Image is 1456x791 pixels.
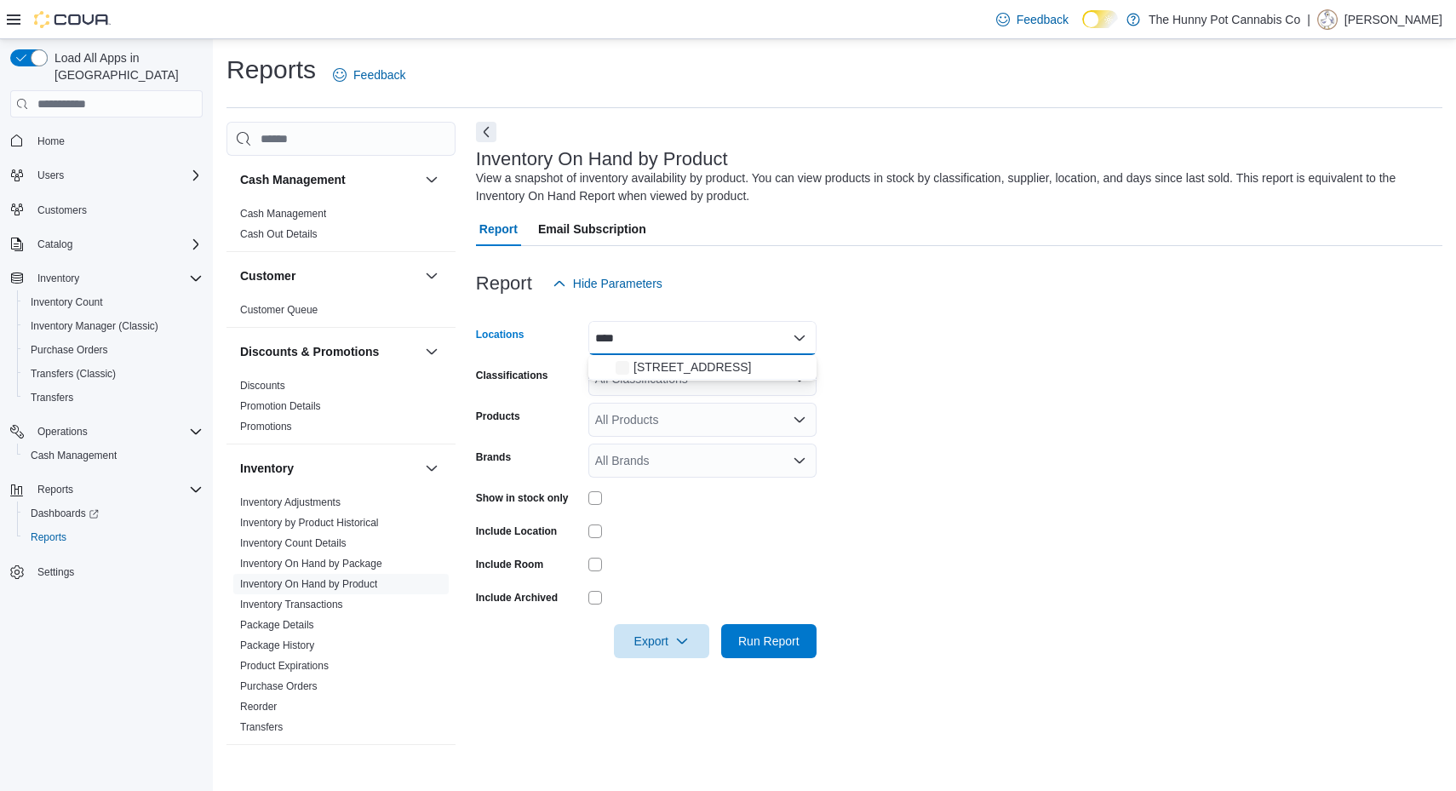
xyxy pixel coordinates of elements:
[24,340,203,360] span: Purchase Orders
[37,135,65,148] span: Home
[226,203,456,251] div: Cash Management
[37,272,79,285] span: Inventory
[24,445,123,466] a: Cash Management
[226,492,456,744] div: Inventory
[989,3,1075,37] a: Feedback
[240,659,329,673] span: Product Expirations
[3,420,209,444] button: Operations
[476,273,532,294] h3: Report
[3,559,209,584] button: Settings
[240,227,318,241] span: Cash Out Details
[240,577,377,591] span: Inventory On Hand by Product
[476,328,525,341] label: Locations
[24,387,203,408] span: Transfers
[37,425,88,438] span: Operations
[31,343,108,357] span: Purchase Orders
[476,122,496,142] button: Next
[1082,10,1118,28] input: Dark Mode
[240,171,346,188] h3: Cash Management
[240,399,321,413] span: Promotion Details
[240,343,379,360] h3: Discounts & Promotions
[476,450,511,464] label: Brands
[614,624,709,658] button: Export
[24,445,203,466] span: Cash Management
[17,525,209,549] button: Reports
[31,421,203,442] span: Operations
[31,479,203,500] span: Reports
[17,362,209,386] button: Transfers (Classic)
[240,639,314,651] a: Package History
[240,267,418,284] button: Customer
[1017,11,1069,28] span: Feedback
[240,304,318,316] a: Customer Queue
[24,364,203,384] span: Transfers (Classic)
[240,400,321,412] a: Promotion Details
[240,208,326,220] a: Cash Management
[240,517,379,529] a: Inventory by Product Historical
[240,460,294,477] h3: Inventory
[31,561,203,582] span: Settings
[31,507,99,520] span: Dashboards
[31,421,95,442] button: Operations
[240,720,283,734] span: Transfers
[31,165,71,186] button: Users
[31,319,158,333] span: Inventory Manager (Classic)
[353,66,405,83] span: Feedback
[793,331,806,345] button: Close list of options
[240,343,418,360] button: Discounts & Promotions
[31,131,72,152] a: Home
[240,171,418,188] button: Cash Management
[1317,9,1338,30] div: Dillon Marquez
[240,680,318,692] a: Purchase Orders
[31,295,103,309] span: Inventory Count
[479,212,518,246] span: Report
[476,591,558,605] label: Include Archived
[240,496,341,509] span: Inventory Adjustments
[3,478,209,502] button: Reports
[421,341,442,362] button: Discounts & Promotions
[421,458,442,479] button: Inventory
[24,503,106,524] a: Dashboards
[31,199,203,221] span: Customers
[240,721,283,733] a: Transfers
[738,633,800,650] span: Run Report
[476,491,569,505] label: Show in stock only
[240,267,295,284] h3: Customer
[240,537,347,549] a: Inventory Count Details
[476,558,543,571] label: Include Room
[17,444,209,467] button: Cash Management
[240,207,326,221] span: Cash Management
[240,701,277,713] a: Reorder
[240,700,277,714] span: Reorder
[421,266,442,286] button: Customer
[31,562,81,582] a: Settings
[476,169,1434,205] div: View a snapshot of inventory availability by product. You can view products in stock by classific...
[34,11,111,28] img: Cova
[24,503,203,524] span: Dashboards
[37,483,73,496] span: Reports
[17,502,209,525] a: Dashboards
[3,267,209,290] button: Inventory
[226,375,456,444] div: Discounts & Promotions
[31,479,80,500] button: Reports
[476,410,520,423] label: Products
[31,268,203,289] span: Inventory
[24,527,203,547] span: Reports
[240,536,347,550] span: Inventory Count Details
[240,460,418,477] button: Inventory
[421,169,442,190] button: Cash Management
[240,679,318,693] span: Purchase Orders
[3,128,209,152] button: Home
[24,527,73,547] a: Reports
[476,369,548,382] label: Classifications
[24,364,123,384] a: Transfers (Classic)
[1344,9,1442,30] p: [PERSON_NAME]
[3,232,209,256] button: Catalog
[37,203,87,217] span: Customers
[31,268,86,289] button: Inventory
[31,234,203,255] span: Catalog
[31,129,203,151] span: Home
[24,340,115,360] a: Purchase Orders
[1082,28,1083,29] span: Dark Mode
[546,267,669,301] button: Hide Parameters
